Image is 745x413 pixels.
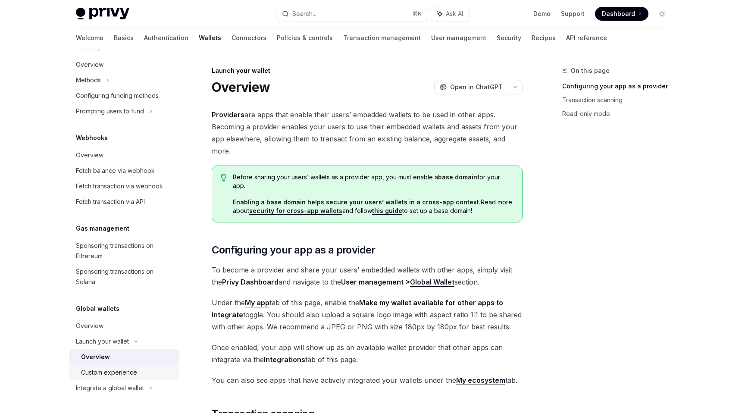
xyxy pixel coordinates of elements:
[532,28,556,48] a: Recipes
[69,318,179,334] a: Overview
[69,147,179,163] a: Overview
[212,264,523,288] span: To become a provider and share your users’ embedded wallets with other apps, simply visit the and...
[276,6,427,22] button: Search...⌘K
[438,173,477,181] strong: base domain
[114,28,134,48] a: Basics
[76,197,145,207] div: Fetch transaction via API
[212,243,376,257] span: Configuring your app as a provider
[434,80,508,94] button: Open in ChatGPT
[144,28,188,48] a: Authentication
[212,109,523,157] span: are apps that enable their users’ embedded wallets to be used in other apps. Becoming a provider ...
[533,9,551,18] a: Demo
[245,298,269,307] a: My app
[76,336,129,347] div: Launch your wallet
[431,28,486,48] a: User management
[343,28,421,48] a: Transaction management
[76,8,129,20] img: light logo
[249,207,342,215] a: security for cross-app wallets
[450,83,503,91] span: Open in ChatGPT
[566,28,607,48] a: API reference
[233,198,481,206] strong: Enabling a base domain helps secure your users’ wallets in a cross-app context.
[446,9,463,18] span: Ask AI
[571,66,610,76] span: On this page
[69,163,179,178] a: Fetch balance via webhook
[655,7,669,21] button: Toggle dark mode
[212,110,244,119] strong: Providers
[232,28,266,48] a: Connectors
[212,298,503,319] strong: Make my wallet available for other apps to integrate
[212,341,523,366] span: Once enabled, your app will show up as an available wallet provider that other apps can integrate...
[602,9,635,18] span: Dashboard
[212,297,523,333] span: Under the tab of this page, enable the toggle. You should also upload a square logo image with as...
[341,278,454,287] strong: User management >
[76,266,174,287] div: Sponsoring transactions on Solana
[264,355,305,364] a: Integrations
[562,79,676,93] a: Configuring your app as a provider
[69,178,179,194] a: Fetch transaction via webhook
[76,133,108,143] h5: Webhooks
[76,166,155,176] div: Fetch balance via webhook
[69,194,179,210] a: Fetch transaction via API
[76,106,144,116] div: Prompting users to fund
[69,88,179,103] a: Configuring funding methods
[81,367,137,378] div: Custom experience
[69,349,179,365] a: Overview
[76,241,174,261] div: Sponsoring transactions on Ethereum
[69,365,179,380] a: Custom experience
[221,174,227,181] svg: Tip
[595,7,648,21] a: Dashboard
[76,303,119,314] h5: Global wallets
[561,9,585,18] a: Support
[497,28,521,48] a: Security
[76,75,101,85] div: Methods
[81,352,110,362] div: Overview
[233,198,513,215] span: Read more about and follow to set up a base domain!
[413,10,422,17] span: ⌘ K
[76,383,144,393] div: Integrate a global wallet
[456,376,505,385] a: My ecosystem
[277,28,333,48] a: Policies & controls
[76,91,159,101] div: Configuring funding methods
[76,28,103,48] a: Welcome
[222,278,279,286] strong: Privy Dashboard
[76,59,103,70] div: Overview
[76,181,163,191] div: Fetch transaction via webhook
[199,28,221,48] a: Wallets
[76,150,103,160] div: Overview
[76,223,129,234] h5: Gas management
[562,93,676,107] a: Transaction scanning
[69,264,179,290] a: Sponsoring transactions on Solana
[76,321,103,331] div: Overview
[69,57,179,72] a: Overview
[456,376,505,385] strong: My ecosystem
[431,6,469,22] button: Ask AI
[292,9,316,19] div: Search...
[233,173,513,190] span: Before sharing your users’ wallets as a provider app, you must enable a for your app.
[212,374,523,386] span: You can also see apps that have actively integrated your wallets under the tab.
[372,207,402,215] a: this guide
[69,238,179,264] a: Sponsoring transactions on Ethereum
[212,66,523,75] div: Launch your wallet
[212,79,270,95] h1: Overview
[562,107,676,121] a: Read-only mode
[410,278,454,287] a: Global Wallet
